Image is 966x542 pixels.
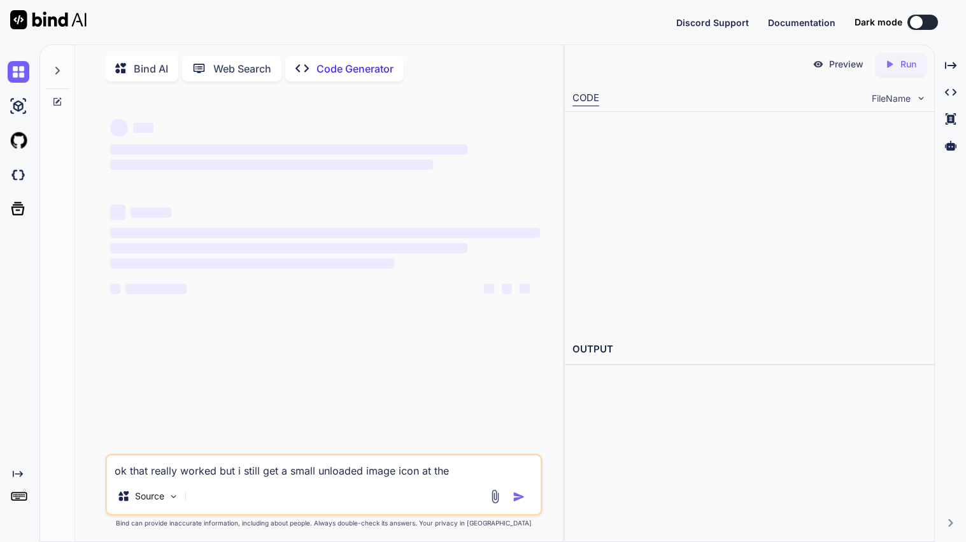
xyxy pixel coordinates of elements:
[872,92,911,105] span: FileName
[134,61,168,76] p: Bind AI
[572,91,599,106] div: CODE
[110,119,128,137] span: ‌
[125,284,187,294] span: ‌
[168,491,179,502] img: Pick Models
[10,10,87,29] img: Bind AI
[107,455,541,478] textarea: ok that really worked but i still get a small unloaded image icon at the
[829,58,863,71] p: Preview
[768,17,835,28] span: Documentation
[676,17,749,28] span: Discord Support
[135,490,164,503] p: Source
[110,205,125,220] span: ‌
[520,284,530,294] span: ‌
[916,93,927,104] img: chevron down
[131,207,171,218] span: ‌
[133,123,153,133] span: ‌
[565,335,934,365] h2: OUTPUT
[488,489,502,504] img: attachment
[110,160,432,170] span: ‌
[110,243,467,253] span: ‌
[813,59,824,70] img: preview
[213,61,271,76] p: Web Search
[900,58,916,71] p: Run
[768,16,835,29] button: Documentation
[110,144,467,155] span: ‌
[110,258,394,268] span: ‌
[513,490,525,503] img: icon
[105,518,543,528] p: Bind can provide inaccurate information, including about people. Always double-check its answers....
[110,228,540,238] span: ‌
[484,284,494,294] span: ‌
[8,95,29,117] img: ai-studio
[110,284,120,294] span: ‌
[502,284,512,294] span: ‌
[316,61,394,76] p: Code Generator
[8,130,29,151] img: githubLight
[855,16,902,29] span: Dark mode
[676,16,749,29] button: Discord Support
[8,164,29,186] img: darkCloudIdeIcon
[8,61,29,83] img: chat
